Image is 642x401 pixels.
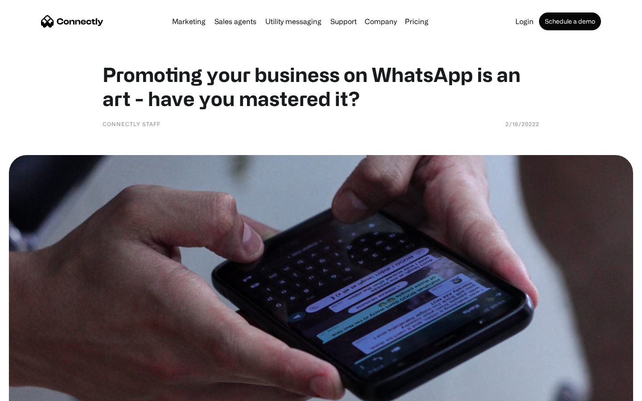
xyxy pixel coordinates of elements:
a: Support [327,18,360,25]
a: Schedule a demo [539,12,601,30]
a: Login [512,18,537,25]
a: Sales agents [211,18,260,25]
ul: Language list [18,385,53,398]
div: Connectly Staff [103,119,160,128]
a: Marketing [169,18,209,25]
div: Company [365,15,397,28]
aside: Language selected: English [9,385,53,398]
a: Utility messaging [262,18,325,25]
div: 2/16/20222 [506,119,539,128]
h1: Promoting your business on WhatsApp is an art - have you mastered it? [103,62,539,110]
a: Pricing [401,18,432,25]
